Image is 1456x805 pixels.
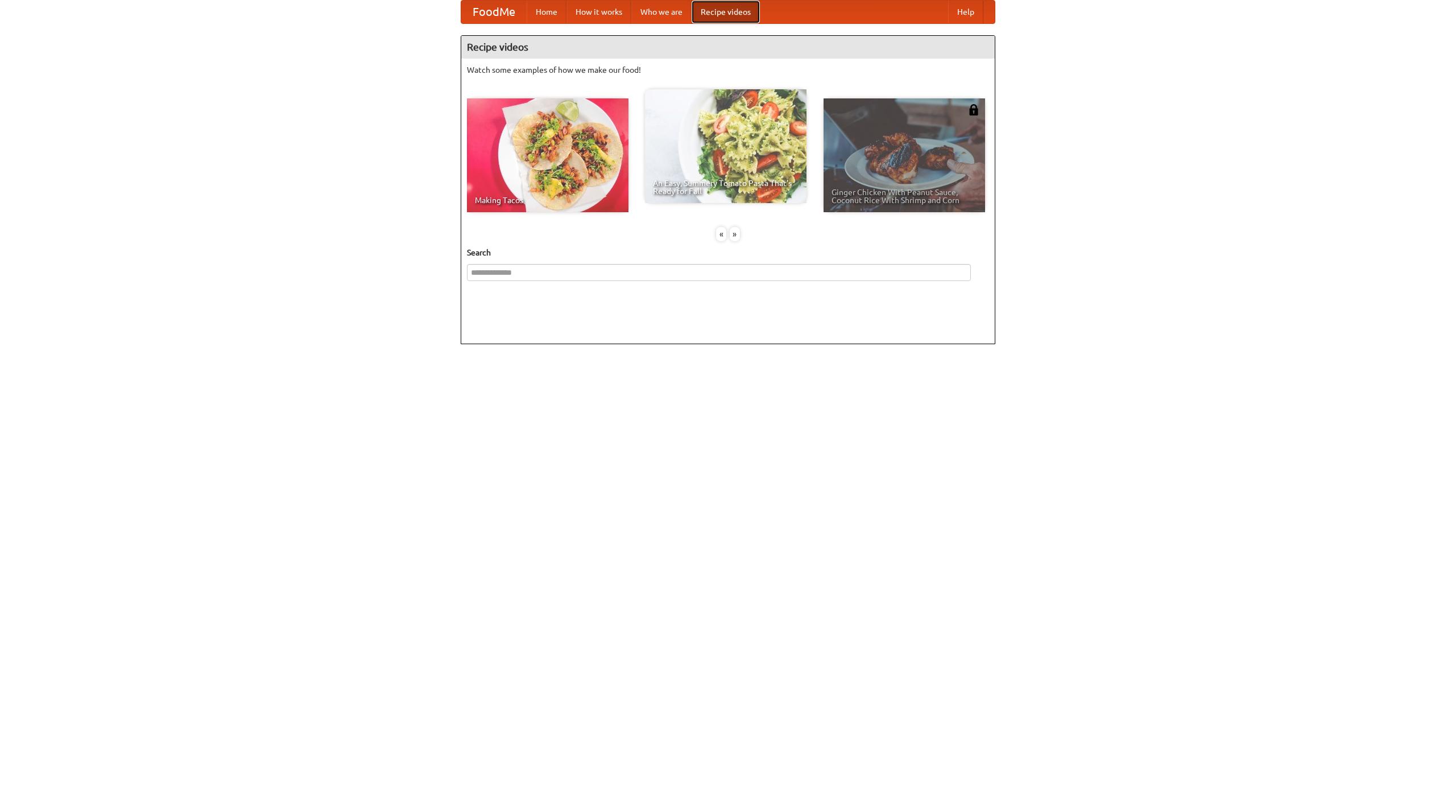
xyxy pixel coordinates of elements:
a: Who we are [631,1,692,23]
a: Help [948,1,983,23]
a: An Easy, Summery Tomato Pasta That's Ready for Fall [645,89,806,203]
a: Home [527,1,566,23]
img: 483408.png [968,104,979,115]
div: « [716,227,726,241]
a: Recipe videos [692,1,760,23]
h5: Search [467,247,989,258]
h4: Recipe videos [461,36,995,59]
p: Watch some examples of how we make our food! [467,64,989,76]
span: An Easy, Summery Tomato Pasta That's Ready for Fall [653,179,799,195]
a: Making Tacos [467,98,628,212]
span: Making Tacos [475,196,621,204]
a: FoodMe [461,1,527,23]
div: » [730,227,740,241]
a: How it works [566,1,631,23]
